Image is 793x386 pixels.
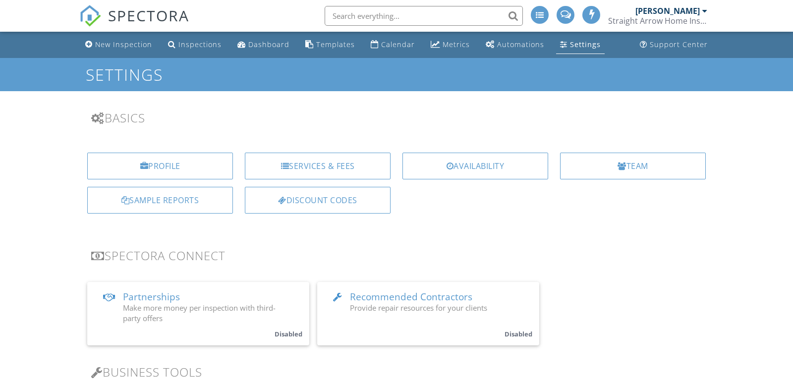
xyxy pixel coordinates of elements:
[233,36,293,54] a: Dashboard
[87,187,233,214] a: Sample Reports
[91,249,702,262] h3: Spectora Connect
[505,330,532,338] small: Disabled
[79,5,101,27] img: The Best Home Inspection Software - Spectora
[381,40,415,49] div: Calendar
[79,13,189,34] a: SPECTORA
[636,36,712,54] a: Support Center
[556,36,605,54] a: Settings
[123,303,276,323] span: Make more money per inspection with third-party offers
[367,36,419,54] a: Calendar
[87,153,233,179] a: Profile
[317,282,539,345] a: Recommended Contractors Provide repair resources for your clients Disabled
[275,330,302,338] small: Disabled
[108,5,189,26] span: SPECTORA
[301,36,359,54] a: Templates
[497,40,544,49] div: Automations
[164,36,226,54] a: Inspections
[482,36,548,54] a: Automations (Advanced)
[245,153,391,179] a: Services & Fees
[325,6,523,26] input: Search everything...
[427,36,474,54] a: Metrics
[350,290,472,303] span: Recommended Contractors
[443,40,470,49] div: Metrics
[316,40,355,49] div: Templates
[178,40,222,49] div: Inspections
[91,111,702,124] h3: Basics
[650,40,708,49] div: Support Center
[87,282,309,345] a: Partnerships Make more money per inspection with third-party offers Disabled
[570,40,601,49] div: Settings
[245,187,391,214] a: Discount Codes
[608,16,707,26] div: Straight Arrow Home Inspection
[560,153,706,179] a: Team
[81,36,156,54] a: New Inspection
[91,365,702,379] h3: Business Tools
[248,40,289,49] div: Dashboard
[86,66,707,83] h1: Settings
[350,303,487,313] span: Provide repair resources for your clients
[123,290,180,303] span: Partnerships
[635,6,700,16] div: [PERSON_NAME]
[402,153,548,179] a: Availability
[95,40,152,49] div: New Inspection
